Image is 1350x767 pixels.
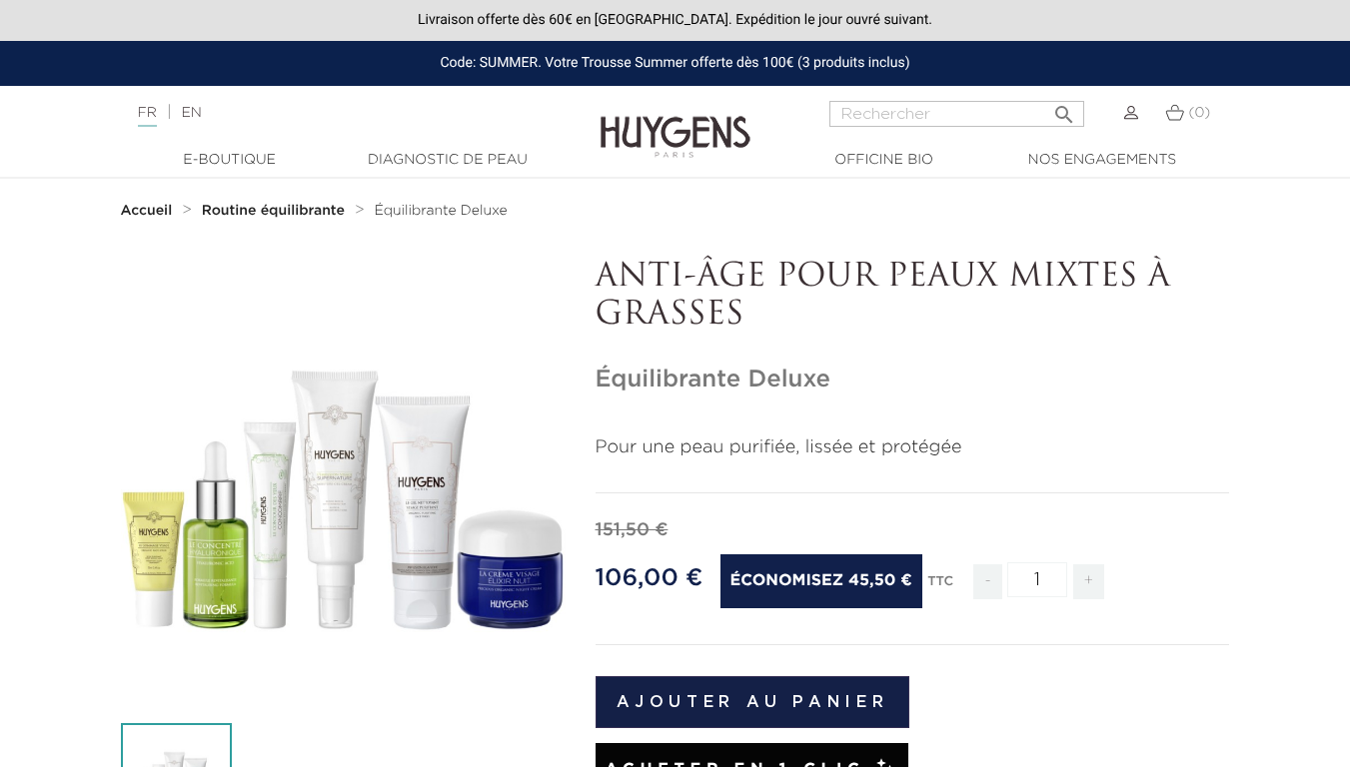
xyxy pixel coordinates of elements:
[181,106,201,120] a: EN
[1007,562,1067,597] input: Quantité
[121,203,177,219] a: Accueil
[202,203,350,219] a: Routine équilibrante
[784,150,984,171] a: Officine Bio
[829,101,1084,127] input: Rechercher
[374,204,507,218] span: Équilibrante Deluxe
[973,564,1001,599] span: -
[720,554,922,608] span: Économisez 45,50 €
[596,566,703,590] span: 106,00 €
[138,106,157,127] a: FR
[1046,95,1082,122] button: 
[596,521,669,539] span: 151,50 €
[348,150,548,171] a: Diagnostic de peau
[1052,97,1076,121] i: 
[1002,150,1202,171] a: Nos engagements
[596,366,1230,394] h1: Équilibrante Deluxe
[121,204,173,218] strong: Accueil
[1073,564,1105,599] span: +
[1188,106,1210,120] span: (0)
[596,259,1230,336] p: ANTI-ÂGE POUR PEAUX MIXTES À GRASSES
[601,84,750,161] img: Huygens
[596,434,1230,461] p: Pour une peau purifiée, lissée et protégée
[128,101,548,125] div: |
[596,676,910,728] button: Ajouter au panier
[927,560,953,614] div: TTC
[374,203,507,219] a: Équilibrante Deluxe
[202,204,345,218] strong: Routine équilibrante
[130,150,330,171] a: E-Boutique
